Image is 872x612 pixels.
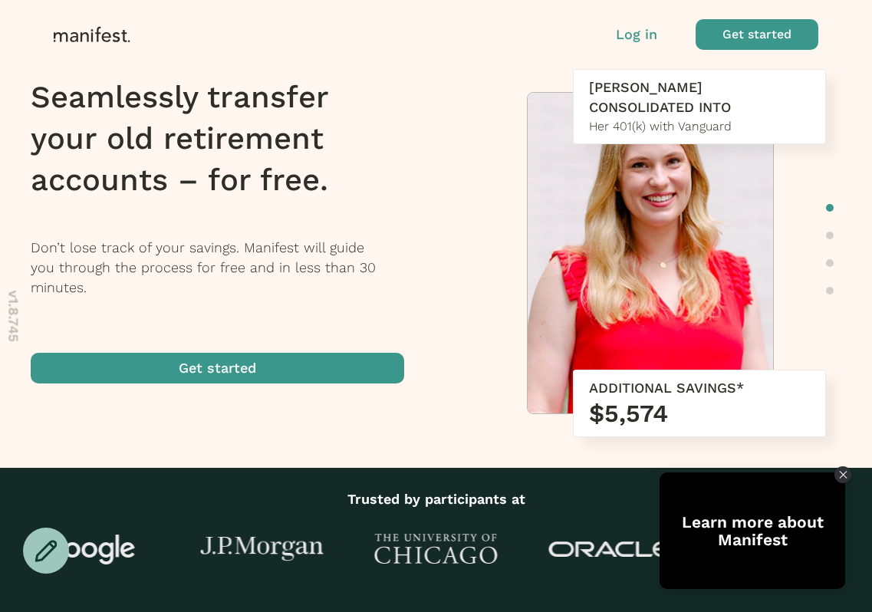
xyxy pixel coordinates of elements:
[31,353,404,383] button: Get started
[834,466,851,483] div: Close Tolstoy widget
[660,513,845,548] div: Learn more about Manifest
[374,534,497,564] img: University of Chicago
[26,534,149,564] img: Google
[660,472,845,589] div: Open Tolstoy
[696,19,818,50] button: Get started
[660,472,845,589] div: Open Tolstoy widget
[589,398,810,429] h3: $5,574
[528,93,773,421] img: Meredith
[589,77,810,117] div: [PERSON_NAME] CONSOLIDATED INTO
[616,25,657,44] button: Log in
[31,77,424,201] h1: Seamlessly transfer your old retirement accounts – for free.
[31,238,424,298] p: Don’t lose track of your savings. Manifest will guide you through the process for free and in les...
[589,378,810,398] div: ADDITIONAL SAVINGS*
[4,291,24,342] p: v 1.8.745
[589,117,810,136] div: Her 401(k) with Vanguard
[200,537,323,562] img: J.P Morgan
[660,472,845,589] div: Tolstoy bubble widget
